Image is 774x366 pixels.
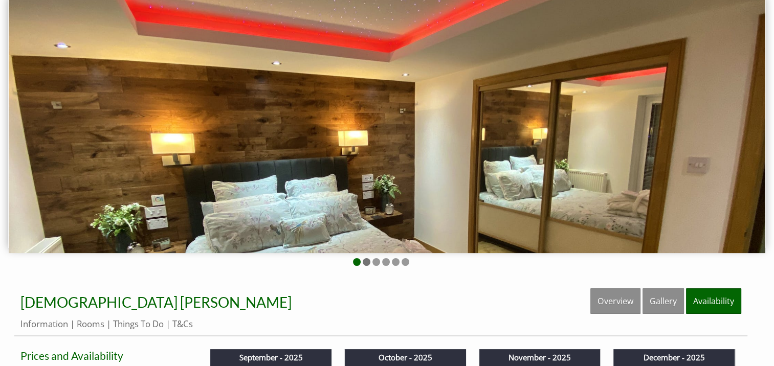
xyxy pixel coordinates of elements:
a: Rooms [77,318,104,330]
a: Prices and Availability [20,349,191,362]
a: T&Cs [172,318,193,330]
a: Information [20,318,68,330]
a: Overview [590,288,640,314]
a: Availability [686,288,741,314]
a: Gallery [643,288,684,314]
a: [DEMOGRAPHIC_DATA] [PERSON_NAME] [20,293,292,311]
a: Things To Do [113,318,164,330]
